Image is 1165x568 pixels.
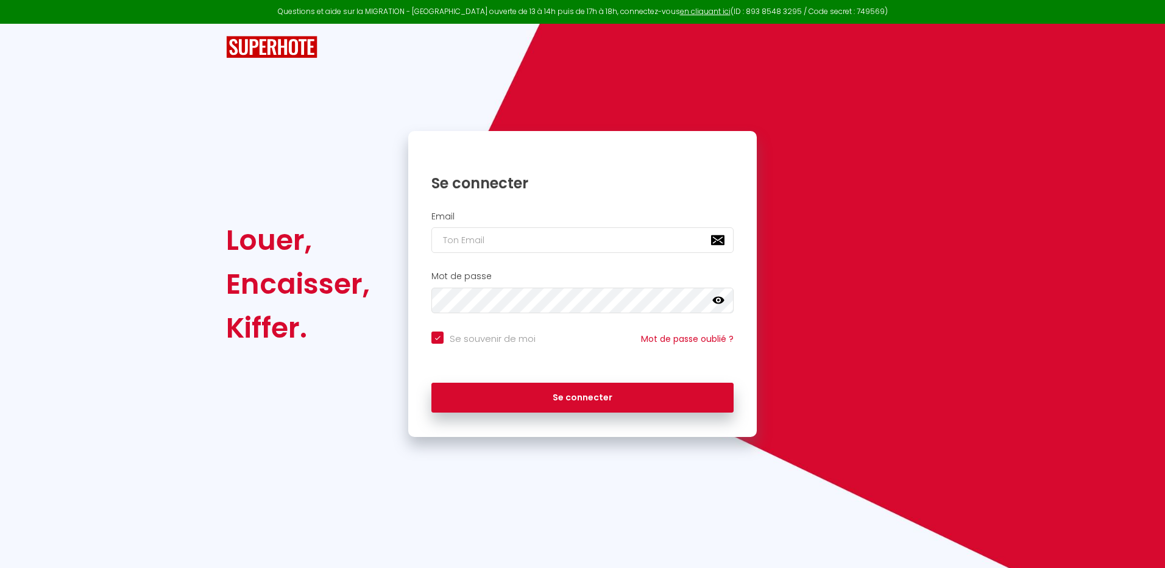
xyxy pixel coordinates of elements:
div: Kiffer. [226,306,370,350]
input: Ton Email [431,227,734,253]
h1: Se connecter [431,174,734,193]
img: SuperHote logo [226,36,317,59]
h2: Email [431,211,734,222]
a: en cliquant ici [680,6,731,16]
div: Louer, [226,218,370,262]
h2: Mot de passe [431,271,734,282]
button: Se connecter [431,383,734,413]
div: Encaisser, [226,262,370,306]
a: Mot de passe oublié ? [641,333,734,345]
